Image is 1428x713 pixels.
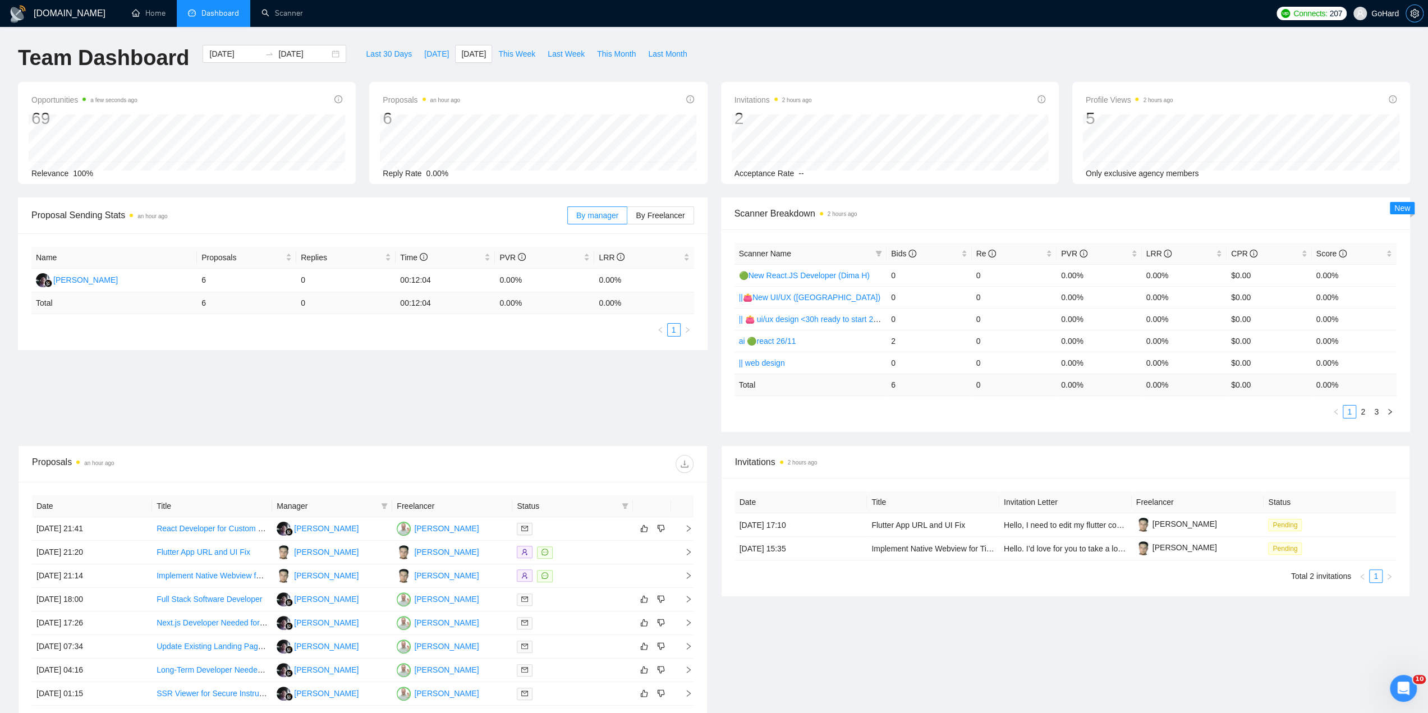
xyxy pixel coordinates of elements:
span: Proposals [383,93,460,107]
td: 0.00% [1312,352,1397,374]
th: Freelancer [392,495,512,517]
li: 1 [1343,405,1356,418]
td: 0.00 % [1057,374,1142,395]
a: RR[PERSON_NAME] [277,665,359,674]
span: PVR [499,253,526,262]
td: $0.00 [1227,352,1312,374]
span: info-circle [1339,250,1347,257]
th: Invitation Letter [999,491,1132,513]
span: Scanner Breakdown [734,206,1397,220]
button: dislike [654,663,668,677]
span: This Month [597,48,636,60]
img: IV [397,687,411,701]
span: New [1394,204,1410,213]
div: [PERSON_NAME] [414,640,479,652]
time: 2 hours ago [1143,97,1173,103]
span: info-circle [334,95,342,103]
button: download [676,455,694,473]
span: mail [521,596,528,602]
span: 10 [1413,675,1426,684]
img: IV [397,663,411,677]
span: Bids [891,249,916,258]
button: setting [1406,4,1424,22]
input: Start date [209,48,260,60]
a: Pending [1268,520,1306,529]
img: RR [277,640,291,654]
div: [PERSON_NAME] [414,664,479,676]
span: right [1386,573,1393,580]
a: BP[PERSON_NAME] [397,547,479,556]
span: like [640,618,648,627]
img: gigradar-bm.png [285,669,293,677]
span: like [640,595,648,604]
td: 00:12:04 [396,292,495,314]
span: Only exclusive agency members [1086,169,1199,178]
span: Last Month [648,48,687,60]
td: 6 [887,374,972,395]
span: info-circle [1037,95,1045,103]
span: Hello, I need to edit my flutter code, it is urgent job. Can you reach me lastly please [1004,521,1292,530]
button: dislike [654,687,668,700]
button: like [637,687,651,700]
img: gigradar-bm.png [285,622,293,630]
a: IV[PERSON_NAME] [397,523,479,532]
a: BP[PERSON_NAME] [277,571,359,579]
span: Invitations [735,455,1397,469]
span: message [541,549,548,555]
td: 0.00% [1142,308,1227,330]
a: || web design [739,358,785,367]
td: 0.00% [1142,264,1227,286]
td: $0.00 [1227,264,1312,286]
span: like [640,642,648,651]
th: Date [735,491,867,513]
a: 🟢New React.JS Developer (Dima H) [739,271,870,280]
button: like [637,592,651,606]
th: Replies [296,247,396,269]
td: 0.00% [1057,308,1142,330]
td: 0.00% [1142,330,1227,352]
div: 5 [1086,108,1173,129]
td: $0.00 [1227,286,1312,308]
button: [DATE] [455,45,492,63]
td: 0 [296,292,396,314]
td: 0.00% [1057,264,1142,286]
a: Long-Term Developer Needed to Take Over & Maintain SaaS SEO App (React, Postgres, ClickHouse) [157,665,511,674]
td: 0.00 % [594,292,694,314]
time: 2 hours ago [788,459,818,466]
span: download [676,459,693,468]
h1: Team Dashboard [18,45,189,71]
a: ai 🟢react 26/11 [739,337,796,346]
td: 0 [887,308,972,330]
td: 6 [197,269,296,292]
span: info-circle [686,95,694,103]
a: RR[PERSON_NAME] [277,641,359,650]
img: IV [397,522,411,536]
td: 0.00% [1142,352,1227,374]
span: dislike [657,618,665,627]
a: React Developer for Custom SharePoint Solutions [157,524,331,533]
li: 2 [1356,405,1370,418]
td: 6 [197,292,296,314]
time: an hour ago [430,97,460,103]
a: RR[PERSON_NAME] [36,275,118,284]
li: Next Page [1383,405,1397,418]
span: message [541,572,548,579]
span: filter [875,250,882,257]
span: like [640,665,648,674]
td: 00:12:04 [396,269,495,292]
span: info-circle [988,250,996,257]
button: Last Month [642,45,693,63]
span: filter [873,245,884,262]
img: IV [397,640,411,654]
th: Date [32,495,152,517]
a: IV[PERSON_NAME] [397,594,479,603]
span: [DATE] [461,48,486,60]
a: ||👛New UI/UX ([GEOGRAPHIC_DATA]) [739,293,880,302]
span: LRR [1146,249,1172,258]
span: mail [521,666,528,673]
img: upwork-logo.png [1281,9,1290,18]
span: info-circle [1389,95,1397,103]
button: dislike [654,616,668,629]
a: setting [1406,9,1424,18]
img: gigradar-bm.png [285,693,293,701]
